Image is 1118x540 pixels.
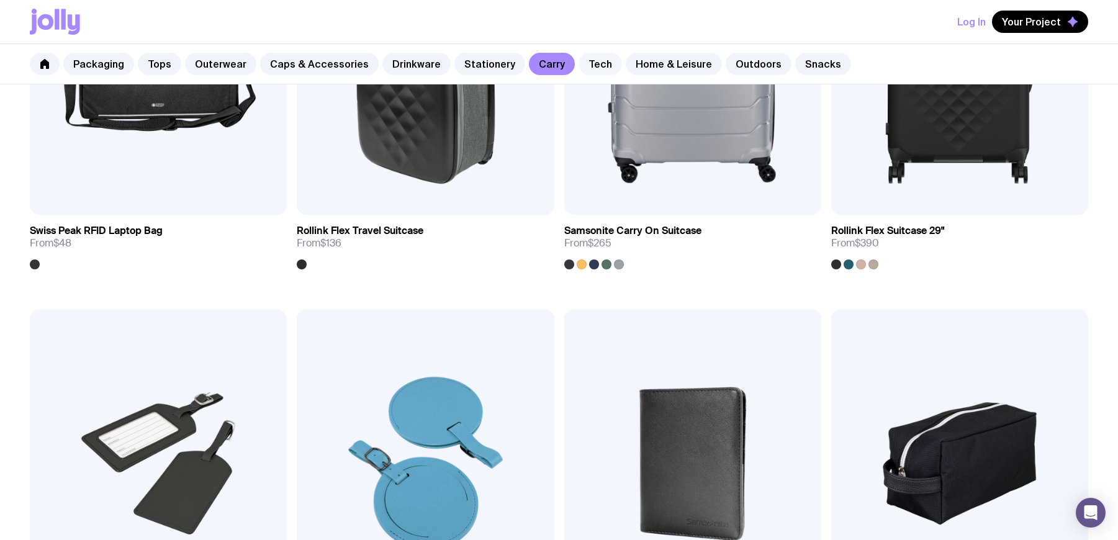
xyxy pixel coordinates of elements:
div: Open Intercom Messenger [1076,498,1106,528]
a: Drinkware [382,53,451,75]
a: Packaging [63,53,134,75]
a: Home & Leisure [626,53,722,75]
a: Carry [529,53,575,75]
span: $136 [320,236,341,250]
span: From [297,237,341,250]
span: From [30,237,71,250]
h3: Samsonite Carry On Suitcase [564,225,701,237]
a: Swiss Peak RFID Laptop BagFrom$48 [30,215,287,269]
a: Outdoors [726,53,791,75]
span: Your Project [1002,16,1061,28]
h3: Rollink Flex Travel Suitcase [297,225,423,237]
a: Samsonite Carry On SuitcaseFrom$265 [564,215,821,269]
a: Tech [579,53,622,75]
h3: Rollink Flex Suitcase 29" [831,225,944,237]
a: Tops [138,53,181,75]
a: Stationery [454,53,525,75]
a: Snacks [795,53,851,75]
span: $390 [855,236,879,250]
button: Your Project [992,11,1088,33]
span: From [831,237,879,250]
a: Rollink Flex Travel SuitcaseFrom$136 [297,215,554,269]
h3: Swiss Peak RFID Laptop Bag [30,225,163,237]
a: Outerwear [185,53,256,75]
a: Rollink Flex Suitcase 29"From$390 [831,215,1088,269]
span: $265 [588,236,611,250]
span: From [564,237,611,250]
button: Log In [957,11,986,33]
span: $48 [53,236,71,250]
a: Caps & Accessories [260,53,379,75]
